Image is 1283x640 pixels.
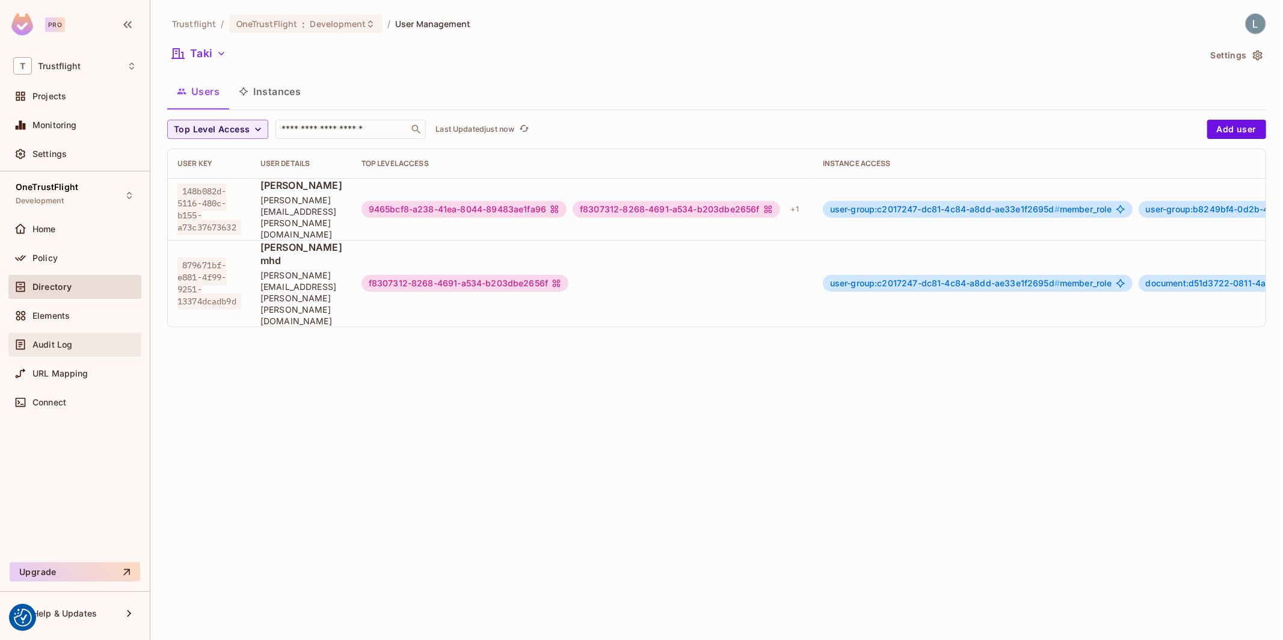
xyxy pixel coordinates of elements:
[830,278,1112,288] span: member_role
[310,18,366,29] span: Development
[16,196,64,206] span: Development
[260,241,342,267] span: [PERSON_NAME] mhd
[260,269,342,327] span: [PERSON_NAME][EMAIL_ADDRESS][PERSON_NAME][PERSON_NAME][DOMAIN_NAME]
[167,120,268,139] button: Top Level Access
[1246,14,1266,34] img: Lewis Youl
[1207,120,1266,139] button: Add user
[1054,278,1060,288] span: #
[16,182,78,192] span: OneTrustFlight
[32,253,58,263] span: Policy
[174,122,250,137] span: Top Level Access
[32,340,72,349] span: Audit Log
[830,278,1060,288] span: user-group:c2017247-dc81-4c84-a8dd-ae33e1f2695d
[32,369,88,378] span: URL Mapping
[435,125,514,134] p: Last Updated just now
[177,183,241,235] span: 148b082d-5116-480c-b155-a73c37673632
[14,609,32,627] button: Consent Preferences
[229,76,310,106] button: Instances
[573,201,780,218] div: f8307312-8268-4691-a534-b203dbe2656f
[830,204,1060,214] span: user-group:c2017247-dc81-4c84-a8dd-ae33e1f2695d
[260,159,342,168] div: User Details
[32,282,72,292] span: Directory
[32,149,67,159] span: Settings
[517,122,531,137] button: refresh
[177,257,241,309] span: 879671bf-e881-4f99-9251-13374dcadb9d
[167,76,229,106] button: Users
[10,562,140,582] button: Upgrade
[301,19,306,29] span: :
[1054,204,1060,214] span: #
[14,609,32,627] img: Revisit consent button
[11,13,33,35] img: SReyMgAAAABJRU5ErkJggg==
[38,61,81,71] span: Workspace: Trustflight
[519,123,529,135] span: refresh
[362,159,804,168] div: Top Level Access
[32,609,97,618] span: Help & Updates
[13,57,32,75] span: T
[32,120,77,130] span: Monitoring
[221,18,224,29] li: /
[362,275,568,292] div: f8307312-8268-4691-a534-b203dbe2656f
[260,179,342,192] span: [PERSON_NAME]
[1206,46,1266,65] button: Settings
[177,159,241,168] div: User Key
[236,18,298,29] span: OneTrustFlight
[32,91,66,101] span: Projects
[32,224,56,234] span: Home
[32,398,66,407] span: Connect
[514,122,531,137] span: Click to refresh data
[45,17,65,32] div: Pro
[387,18,390,29] li: /
[395,18,470,29] span: User Management
[172,18,216,29] span: the active workspace
[362,201,567,218] div: 9465bcf8-a238-41ea-8044-89483ae1fa96
[167,44,231,63] button: Taki
[32,311,70,321] span: Elements
[830,205,1112,214] span: member_role
[260,194,342,240] span: [PERSON_NAME][EMAIL_ADDRESS][PERSON_NAME][DOMAIN_NAME]
[786,200,804,219] div: + 1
